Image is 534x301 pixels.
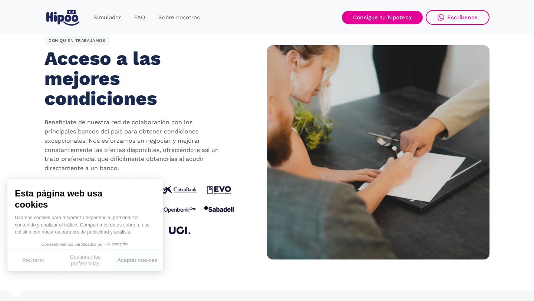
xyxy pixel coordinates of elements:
p: Benefíciate de nuestra red de colaboración con los principales bancos del país para obtener condi... [44,118,222,173]
a: FAQ [128,10,152,25]
div: Escríbenos [447,14,478,21]
a: home [44,7,81,29]
a: Escríbenos [426,10,489,25]
div: CON QUIÉN TRABAJAMOS [44,36,109,46]
a: Simulador [87,10,128,25]
h2: Acceso a las mejores condiciones [44,49,215,108]
a: Sobre nosotros [152,10,207,25]
a: Consigue tu hipoteca [342,11,423,24]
